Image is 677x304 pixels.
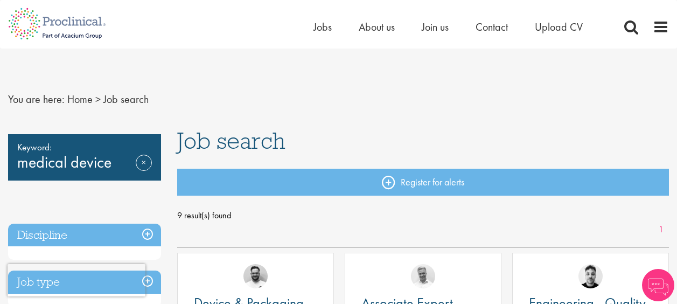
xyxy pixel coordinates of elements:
[177,169,669,196] a: Register for alerts
[177,208,669,224] span: 9 result(s) found
[177,126,285,155] span: Job search
[422,20,449,34] a: Join us
[476,20,508,34] a: Contact
[8,264,145,296] iframe: reCAPTCHA
[359,20,395,34] a: About us
[103,92,149,106] span: Job search
[136,155,152,186] a: Remove
[95,92,101,106] span: >
[243,264,268,288] img: Emile De Beer
[578,264,603,288] img: Dean Fisher
[8,134,161,181] div: medical device
[17,140,152,155] span: Keyword:
[642,269,674,301] img: Chatbot
[67,92,93,106] a: breadcrumb link
[8,92,65,106] span: You are here:
[8,224,161,247] h3: Discipline
[313,20,332,34] a: Jobs
[653,224,669,236] a: 1
[411,264,435,288] img: Joshua Bye
[535,20,583,34] a: Upload CV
